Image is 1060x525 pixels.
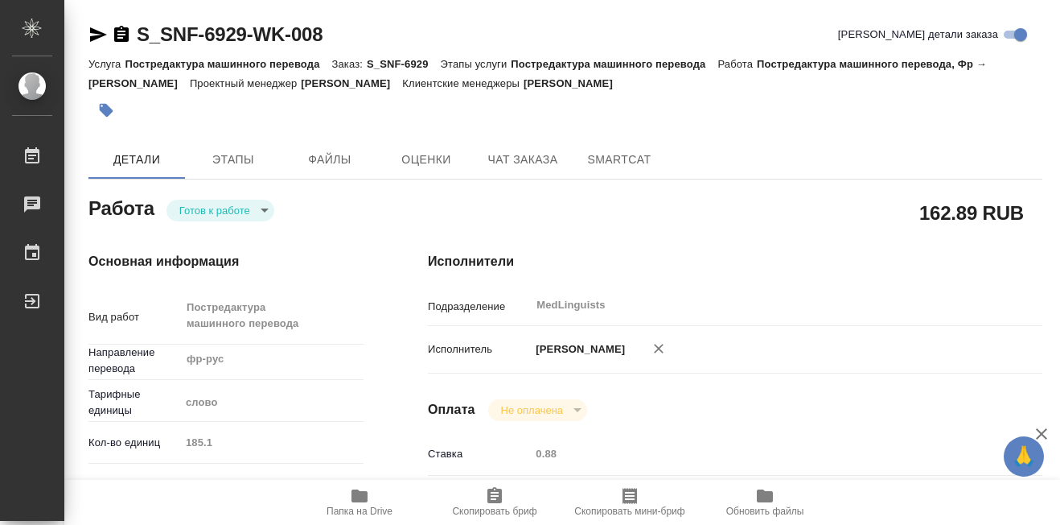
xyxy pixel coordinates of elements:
a: S_SNF-6929-WK-008 [137,23,323,45]
p: Постредактура машинного перевода [125,58,331,70]
span: Файлы [291,150,368,170]
p: [PERSON_NAME] [530,341,625,358]
p: Услуга [88,58,125,70]
p: Клиентские менеджеры [402,77,524,89]
span: 🙏 [1010,440,1037,473]
button: Удалить исполнителя [641,331,676,366]
button: Скопировать ссылку [112,25,131,44]
span: Этапы [195,150,272,170]
p: Этапы услуги [441,58,512,70]
input: Пустое поле [180,431,364,454]
span: Папка на Drive [327,506,392,517]
p: Вид работ [88,309,180,325]
div: Готов к работе [488,399,587,421]
p: S_SNF-6929 [367,58,441,70]
h4: Оплата [428,400,475,420]
button: Папка на Drive [292,480,427,525]
span: Скопировать мини-бриф [574,506,684,517]
p: Кол-во единиц [88,435,180,451]
span: Детали [98,150,175,170]
h4: Исполнители [428,252,1042,271]
span: Чат заказа [484,150,561,170]
p: Проектный менеджер [190,77,301,89]
button: Обновить файлы [697,480,832,525]
button: Скопировать мини-бриф [562,480,697,525]
div: Готов к работе [166,200,274,221]
p: [PERSON_NAME] [301,77,402,89]
div: слово [180,389,364,416]
p: Тарифные единицы [88,387,180,419]
input: Пустое поле [530,442,991,465]
h2: Работа [88,192,154,221]
button: Добавить тэг [88,93,124,128]
span: Обновить файлы [726,506,804,517]
p: Подразделение [428,299,530,315]
span: [PERSON_NAME] детали заказа [838,27,998,43]
p: [PERSON_NAME] [524,77,625,89]
div: Медицина [180,471,364,498]
p: Ставка [428,446,530,462]
p: Работа [717,58,757,70]
h4: Основная информация [88,252,364,271]
span: SmartCat [581,150,658,170]
p: Общая тематика [88,477,180,493]
p: Заказ: [332,58,367,70]
button: Не оплачена [496,403,568,417]
p: Исполнитель [428,341,530,358]
h2: 162.89 RUB [919,199,1024,226]
p: Направление перевода [88,345,180,377]
span: Оценки [388,150,465,170]
button: 🙏 [1004,436,1044,477]
button: Скопировать ссылку для ЯМессенджера [88,25,108,44]
p: Постредактура машинного перевода [511,58,717,70]
button: Скопировать бриф [427,480,562,525]
span: Скопировать бриф [452,506,536,517]
button: Готов к работе [175,204,255,217]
